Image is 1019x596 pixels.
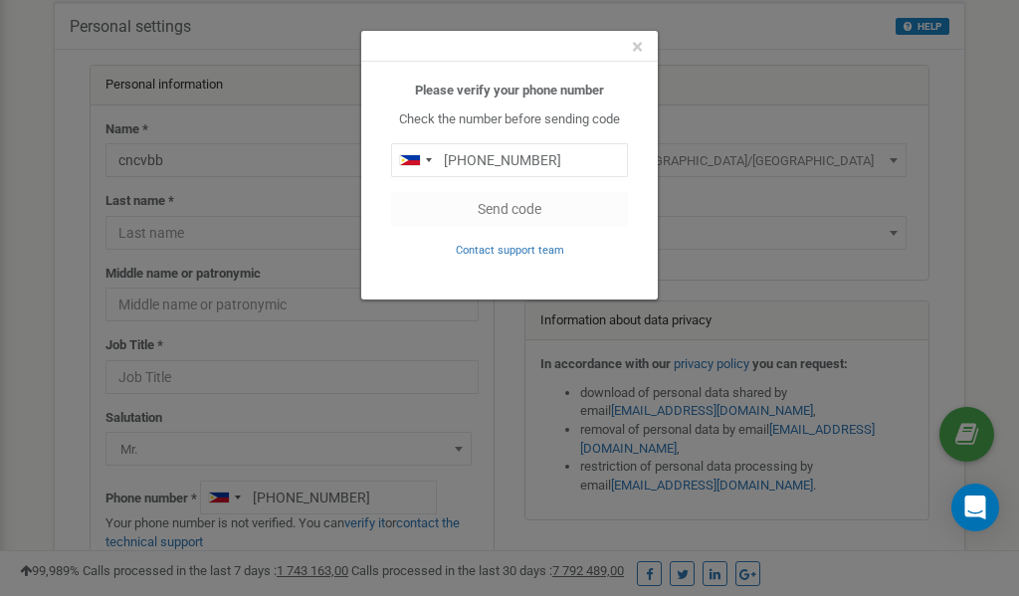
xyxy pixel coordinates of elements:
[632,35,643,59] span: ×
[392,144,438,176] div: Telephone country code
[456,242,564,257] a: Contact support team
[456,244,564,257] small: Contact support team
[632,37,643,58] button: Close
[415,83,604,98] b: Please verify your phone number
[391,143,628,177] input: 0905 123 4567
[951,484,999,531] div: Open Intercom Messenger
[391,192,628,226] button: Send code
[391,110,628,129] p: Check the number before sending code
